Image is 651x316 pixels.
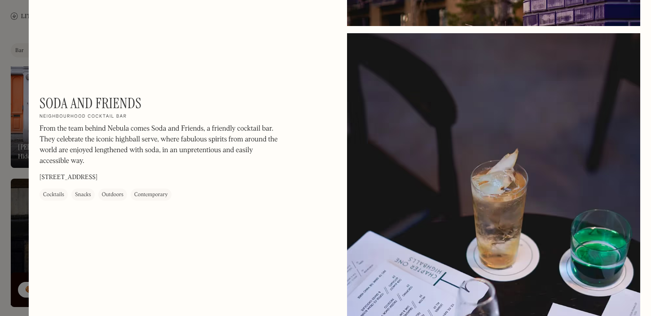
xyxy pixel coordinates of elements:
p: [STREET_ADDRESS] [40,173,97,183]
div: Contemporary [134,191,168,200]
p: From the team behind Nebula comes Soda and Friends, a friendly cocktail bar. They celebrate the i... [40,124,282,167]
div: Cocktails [43,191,64,200]
h2: Neighbourhood cocktail bar [40,114,127,120]
div: Snacks [75,191,91,200]
div: Outdoors [102,191,123,200]
h1: Soda and Friends [40,95,141,112]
